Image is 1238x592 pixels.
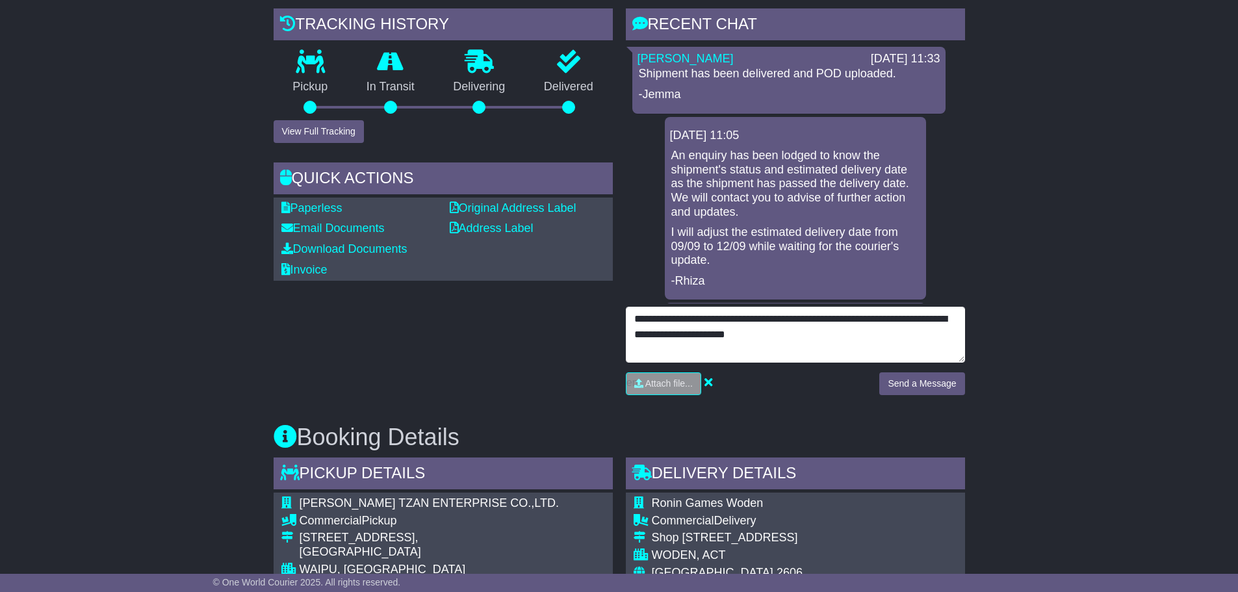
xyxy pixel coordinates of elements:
span: [GEOGRAPHIC_DATA] [652,566,773,579]
button: View Full Tracking [274,120,364,143]
h3: Booking Details [274,424,965,450]
div: Shop [STREET_ADDRESS] [652,531,850,545]
span: Ronin Games Woden [652,496,764,509]
div: Pickup Details [274,457,613,493]
div: WAIPU, [GEOGRAPHIC_DATA] [300,563,559,577]
div: Delivery [652,514,850,528]
p: Shipment has been delivered and POD uploaded. [639,67,939,81]
span: Commercial [300,514,362,527]
div: WODEN, ACT [652,548,850,563]
a: Address Label [450,222,534,235]
a: Email Documents [281,222,385,235]
div: Pickup [300,514,559,528]
span: © One World Courier 2025. All rights reserved. [213,577,401,587]
p: Pickup [274,80,348,94]
div: [DATE] 11:33 [871,52,940,66]
p: I will adjust the estimated delivery date from 09/09 to 12/09 while waiting for the courier's upd... [671,225,920,268]
a: Paperless [281,201,342,214]
div: [GEOGRAPHIC_DATA] [300,545,559,560]
a: Original Address Label [450,201,576,214]
div: RECENT CHAT [626,8,965,44]
span: Commercial [652,514,714,527]
div: [DATE] 11:05 [670,129,921,143]
p: Delivering [434,80,525,94]
p: -Rhiza [671,274,920,289]
p: Delivered [524,80,613,94]
p: -Jemma [639,88,939,102]
a: Invoice [281,263,328,276]
div: Delivery Details [626,457,965,493]
div: Quick Actions [274,162,613,198]
a: [PERSON_NAME] [638,52,734,65]
div: [STREET_ADDRESS], [300,531,559,545]
span: [PERSON_NAME] TZAN ENTERPRISE CO.,LTD. [300,496,559,509]
span: 2606 [777,566,803,579]
a: Download Documents [281,242,407,255]
div: Tracking history [274,8,613,44]
button: Send a Message [879,372,964,395]
p: In Transit [347,80,434,94]
p: An enquiry has been lodged to know the shipment's status and estimated delivery date as the shipm... [671,149,920,219]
